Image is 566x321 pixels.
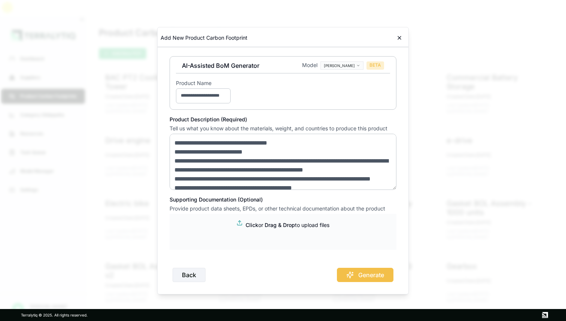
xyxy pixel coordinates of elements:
[246,222,258,228] span: Click
[302,61,317,70] label: Model
[320,61,363,70] button: [PERSON_NAME]
[170,116,396,123] label: Product Description (Required)
[161,34,247,42] h2: Add New Product Carbon Footprint
[170,125,396,132] p: Tell us what you know about the materials, weight, and countries to produce this product
[173,268,206,282] button: Back
[182,61,259,70] h3: AI-Assisted BoM Generator
[366,61,384,70] span: BETA
[170,196,396,203] label: Supporting Documentation (Optional)
[176,79,231,87] label: Product Name
[324,63,355,68] span: [PERSON_NAME]
[265,222,295,228] span: Drag & Drop
[179,221,387,229] button: Clickor Drag & Dropto upload files
[337,268,393,282] button: Generate
[246,221,329,229] p: or to upload files
[170,205,396,212] p: Provide product data sheets, EPDs, or other technical documentation about the product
